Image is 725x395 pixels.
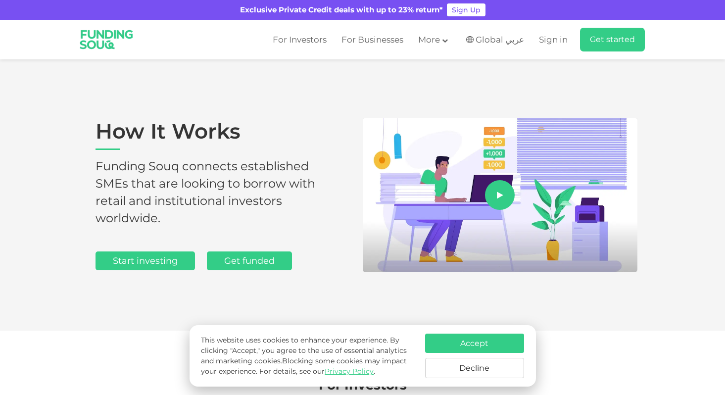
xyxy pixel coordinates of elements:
[259,367,375,376] span: For details, see our .
[363,118,637,272] img: Aboutus
[476,34,524,46] span: Global عربي
[96,251,195,270] a: Start investing
[425,358,524,378] button: Decline
[539,35,568,45] span: Sign in
[224,255,275,266] span: Get funded
[240,4,443,16] div: Exclusive Private Credit deals with up to 23% return*
[96,157,343,227] h2: Funding Souq connects established SMEs that are looking to borrow with retail and institutional i...
[418,35,440,45] span: More
[270,32,329,48] a: For Investors
[113,255,178,266] span: Start investing
[325,367,374,376] a: Privacy Policy
[73,22,140,57] img: Logo
[590,35,635,44] span: Get started
[207,251,292,270] a: Get funded
[466,36,474,43] img: SA Flag
[201,335,415,377] p: This website uses cookies to enhance your experience. By clicking "Accept," you agree to the use ...
[536,32,568,48] a: Sign in
[96,120,343,150] h1: How It Works
[201,356,407,376] span: Blocking some cookies may impact your experience.
[339,32,406,48] a: For Businesses
[425,334,524,353] button: Accept
[447,3,485,16] a: Sign Up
